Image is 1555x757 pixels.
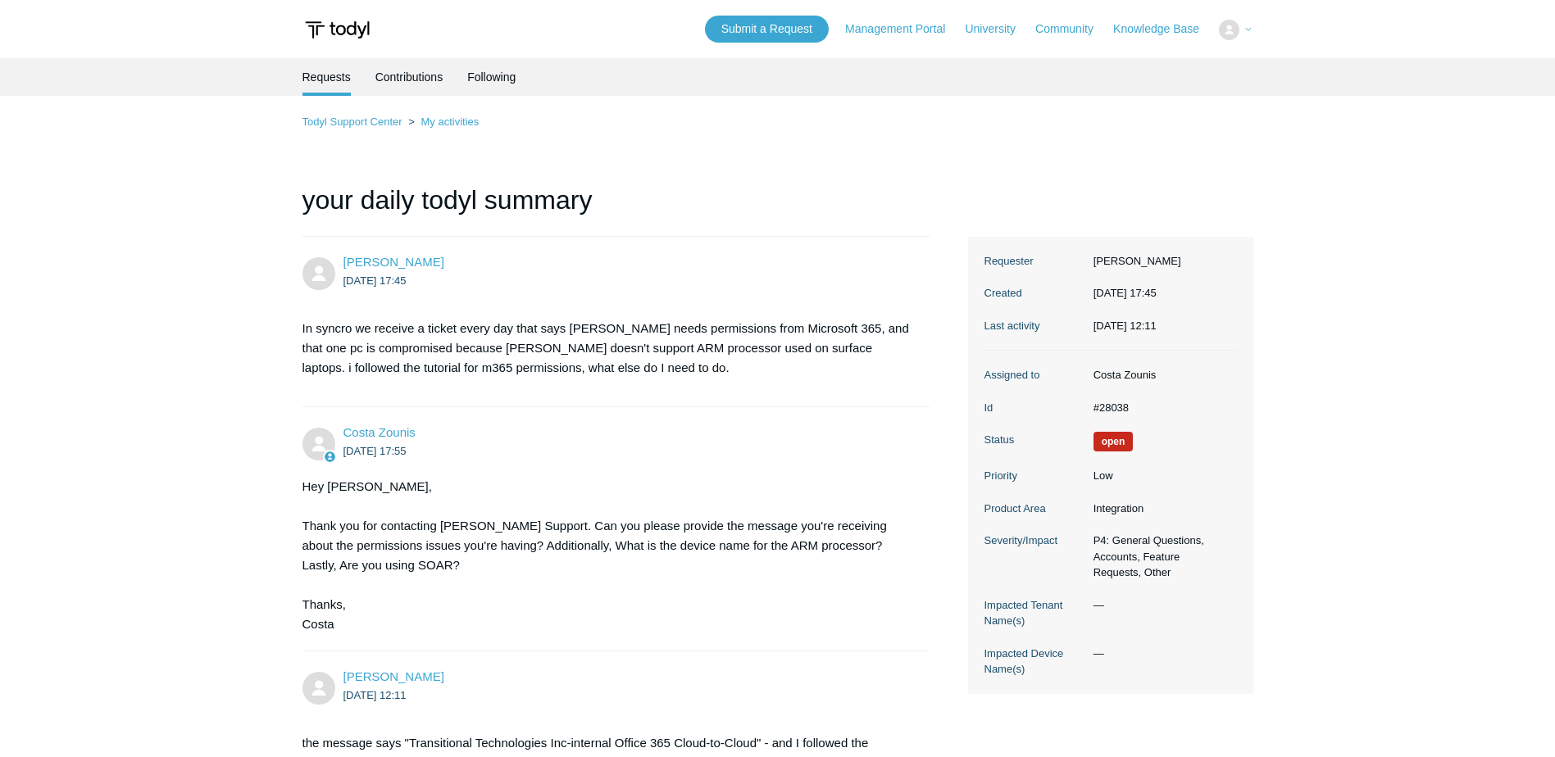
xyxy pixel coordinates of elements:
dd: Costa Zounis [1085,367,1237,383]
a: Management Portal [845,20,962,38]
a: Contributions [375,58,443,96]
a: University [965,20,1031,38]
li: My activities [405,116,479,128]
time: 2025-09-10T17:55:02Z [343,445,407,457]
li: Requests [302,58,351,96]
a: [PERSON_NAME] [343,255,444,269]
span: We are working on a response for you [1094,432,1134,451]
dd: [PERSON_NAME] [1085,253,1237,270]
span: Alic Russell [343,669,444,683]
time: 2025-09-10T17:45:07+00:00 [1094,287,1157,299]
time: 2025-09-12T12:11:51+00:00 [1094,320,1157,332]
dt: Priority [984,468,1085,484]
dd: #28038 [1085,400,1237,416]
time: 2025-09-10T17:45:07Z [343,274,407,287]
a: Costa Zounis [343,425,416,439]
dt: Created [984,285,1085,301]
div: Hey [PERSON_NAME], Thank you for contacting [PERSON_NAME] Support. Can you please provide the mes... [302,477,914,634]
li: Todyl Support Center [302,116,406,128]
dt: Impacted Device Name(s) [984,646,1085,678]
p: In syncro we receive a ticket every day that says [PERSON_NAME] needs permissions from Microsoft ... [302,319,914,378]
dt: Impacted Tenant Name(s) [984,597,1085,629]
h1: your daily todyl summary [302,180,930,237]
dd: — [1085,646,1237,662]
dt: Requester [984,253,1085,270]
span: Alic Russell [343,255,444,269]
dt: Status [984,432,1085,448]
a: [PERSON_NAME] [343,669,444,683]
a: Todyl Support Center [302,116,402,128]
a: Knowledge Base [1113,20,1216,38]
img: Todyl Support Center Help Center home page [302,15,372,45]
a: My activities [421,116,479,128]
a: Community [1035,20,1110,38]
dt: Id [984,400,1085,416]
dd: P4: General Questions, Accounts, Feature Requests, Other [1085,533,1237,581]
a: Following [467,58,516,96]
dt: Product Area [984,501,1085,517]
dd: — [1085,597,1237,614]
time: 2025-09-12T12:11:51Z [343,689,407,701]
dt: Assigned to [984,367,1085,383]
dd: Low [1085,468,1237,484]
dd: Integration [1085,501,1237,517]
dt: Last activity [984,318,1085,334]
dt: Severity/Impact [984,533,1085,549]
a: Submit a Request [705,16,829,43]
